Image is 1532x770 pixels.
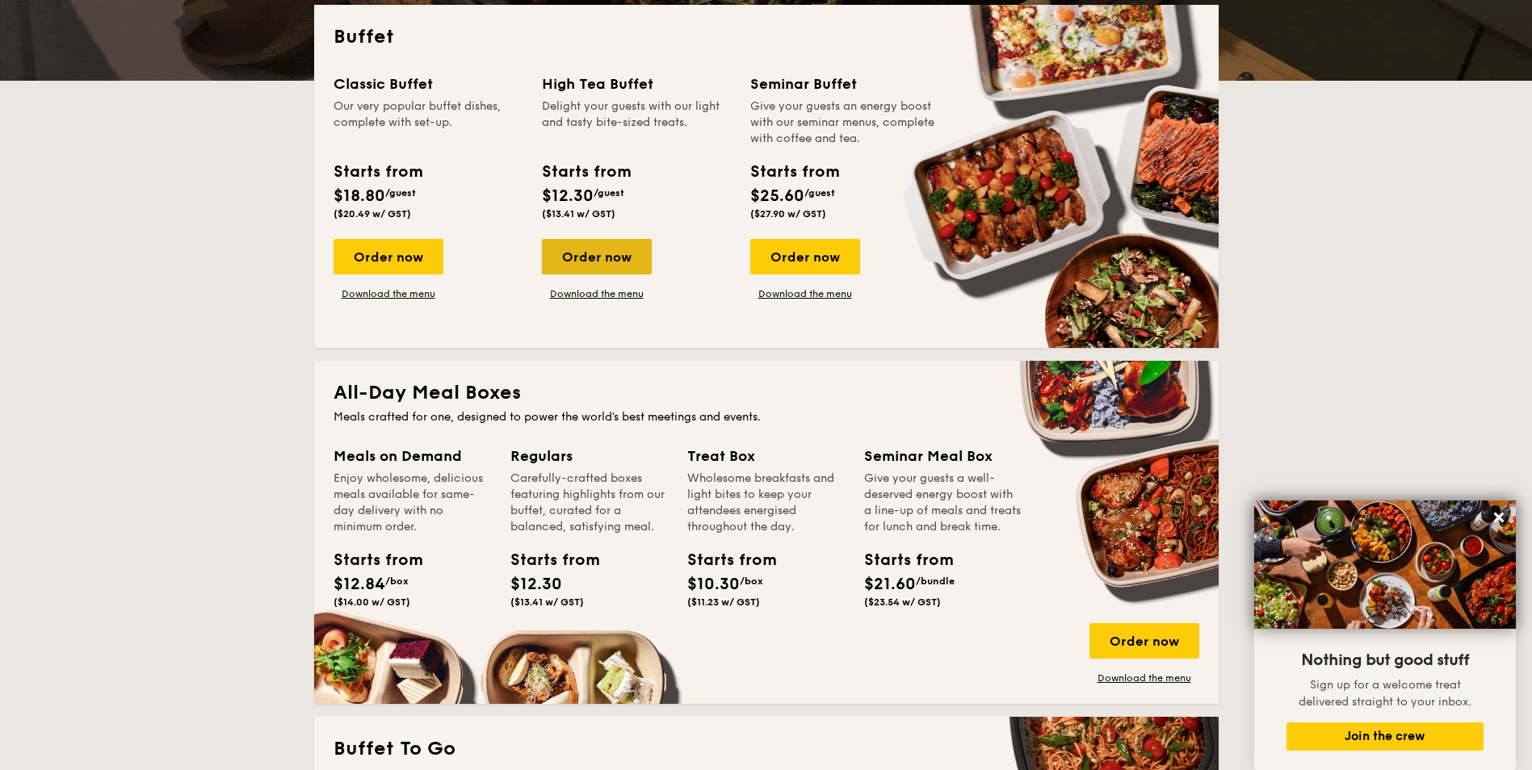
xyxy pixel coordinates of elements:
div: Classic Buffet [334,73,523,95]
div: Starts from [542,160,630,184]
div: Our very popular buffet dishes, complete with set-up. [334,98,523,147]
div: Delight your guests with our light and tasty bite-sized treats. [542,98,731,147]
a: Download the menu [750,287,860,300]
span: ($11.23 w/ GST) [687,596,760,608]
div: Seminar Meal Box [864,445,1022,467]
span: ($13.41 w/ GST) [542,208,615,220]
div: Order now [542,239,652,274]
span: /guest [594,187,624,199]
div: Starts from [510,548,583,572]
span: /box [740,575,763,587]
span: /guest [385,187,416,199]
div: Give your guests an energy boost with our seminar menus, complete with coffee and tea. [750,98,939,147]
button: Join the crew [1286,722,1484,751]
div: Meals crafted for one, designed to power the world's best meetings and events. [334,409,1199,425]
a: Download the menu [542,287,652,300]
span: $12.30 [510,575,562,594]
span: /box [385,575,409,587]
div: Order now [750,239,860,274]
div: Carefully-crafted boxes featuring highlights from our buffet, curated for a balanced, satisfying ... [510,471,668,535]
div: Starts from [334,160,422,184]
span: /bundle [916,575,955,587]
button: Close [1486,504,1512,530]
span: ($20.49 w/ GST) [334,208,411,220]
div: Order now [1089,623,1199,659]
h2: All-Day Meal Boxes [334,380,1199,406]
div: Enjoy wholesome, delicious meals available for same-day delivery with no minimum order. [334,471,491,535]
span: Nothing but good stuff [1301,651,1469,670]
a: Download the menu [334,287,443,300]
div: Regulars [510,445,668,467]
img: DSC07876-Edit02-Large.jpeg [1254,500,1516,629]
span: $25.60 [750,186,804,206]
span: ($23.54 w/ GST) [864,596,941,608]
div: Wholesome breakfasts and light bites to keep your attendees energised throughout the day. [687,471,845,535]
h2: Buffet To Go [334,736,1199,762]
div: Treat Box [687,445,845,467]
span: $12.30 [542,186,594,206]
span: $21.60 [864,575,916,594]
span: /guest [804,187,835,199]
div: Meals on Demand [334,445,491,467]
div: Seminar Buffet [750,73,939,95]
span: $10.30 [687,575,740,594]
h2: Buffet [334,24,1199,50]
div: Starts from [334,548,406,572]
div: Give your guests a well-deserved energy boost with a line-up of meals and treats for lunch and br... [864,471,1022,535]
span: $18.80 [334,186,385,206]
div: Starts from [750,160,838,184]
span: $12.84 [334,575,385,594]
span: Sign up for a welcome treat delivered straight to your inbox. [1299,678,1471,709]
div: Order now [334,239,443,274]
span: ($27.90 w/ GST) [750,208,826,220]
span: ($13.41 w/ GST) [510,596,584,608]
div: Starts from [687,548,760,572]
span: ($14.00 w/ GST) [334,596,410,608]
a: Download the menu [1089,672,1199,684]
div: Starts from [864,548,937,572]
div: High Tea Buffet [542,73,731,95]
